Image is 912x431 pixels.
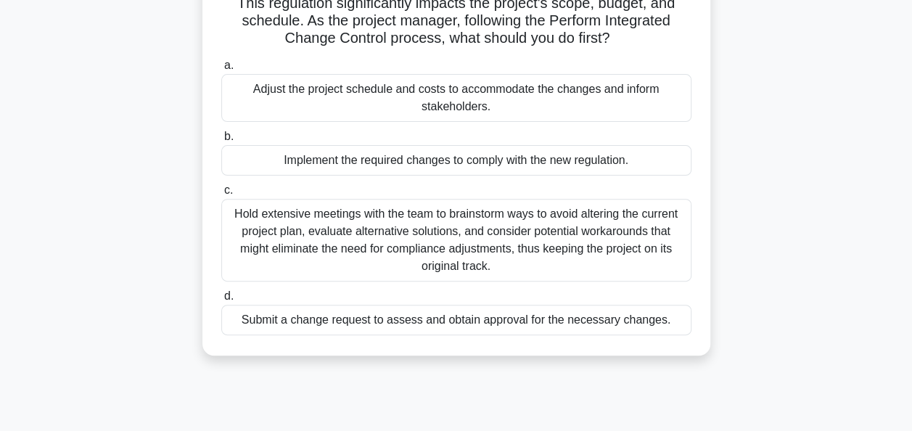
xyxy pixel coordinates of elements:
[221,145,691,176] div: Implement the required changes to comply with the new regulation.
[221,199,691,282] div: Hold extensive meetings with the team to brainstorm ways to avoid altering the current project pl...
[221,74,691,122] div: Adjust the project schedule and costs to accommodate the changes and inform stakeholders.
[224,130,234,142] span: b.
[224,184,233,196] span: c.
[224,59,234,71] span: a.
[221,305,691,335] div: Submit a change request to assess and obtain approval for the necessary changes.
[224,290,234,302] span: d.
